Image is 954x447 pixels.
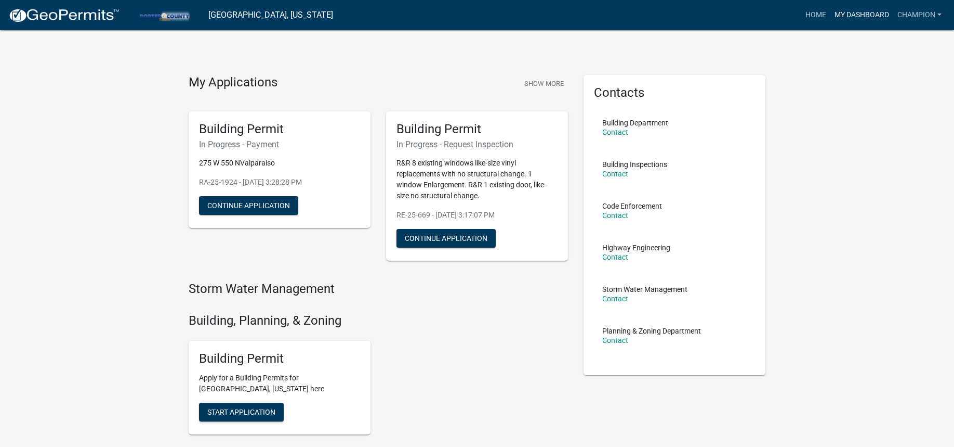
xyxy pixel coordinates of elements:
[189,75,277,91] h4: My Applications
[602,202,662,210] p: Code Enforcement
[602,295,628,303] a: Contact
[396,210,558,221] p: RE-25-669 - [DATE] 3:17:07 PM
[199,373,360,394] p: Apply for a Building Permits for [GEOGRAPHIC_DATA], [US_STATE] here
[602,161,667,168] p: Building Inspections
[602,211,628,220] a: Contact
[128,8,200,22] img: Porter County, Indiana
[602,244,670,251] p: Highway Engineering
[602,327,701,335] p: Planning & Zoning Department
[520,75,568,92] button: Show More
[602,119,668,126] p: Building Department
[189,282,568,297] h4: Storm Water Management
[602,336,628,344] a: Contact
[396,158,558,201] p: R&R 8 existing windows like-size vinyl replacements with no structural change. 1 window Enlargeme...
[893,5,946,25] a: Champion
[199,158,360,169] p: 275 W 550 NValparaiso
[199,196,298,215] button: Continue Application
[602,253,628,261] a: Contact
[199,351,360,366] h5: Building Permit
[199,139,360,149] h6: In Progress - Payment
[189,313,568,328] h4: Building, Planning, & Zoning
[199,403,284,422] button: Start Application
[801,5,830,25] a: Home
[396,122,558,137] h5: Building Permit
[830,5,893,25] a: My Dashboard
[207,407,275,416] span: Start Application
[396,229,496,248] button: Continue Application
[602,170,628,178] a: Contact
[594,85,755,100] h5: Contacts
[199,122,360,137] h5: Building Permit
[602,286,687,293] p: Storm Water Management
[208,6,333,24] a: [GEOGRAPHIC_DATA], [US_STATE]
[602,128,628,136] a: Contact
[396,139,558,149] h6: In Progress - Request Inspection
[199,177,360,188] p: RA-25-1924 - [DATE] 3:28:28 PM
